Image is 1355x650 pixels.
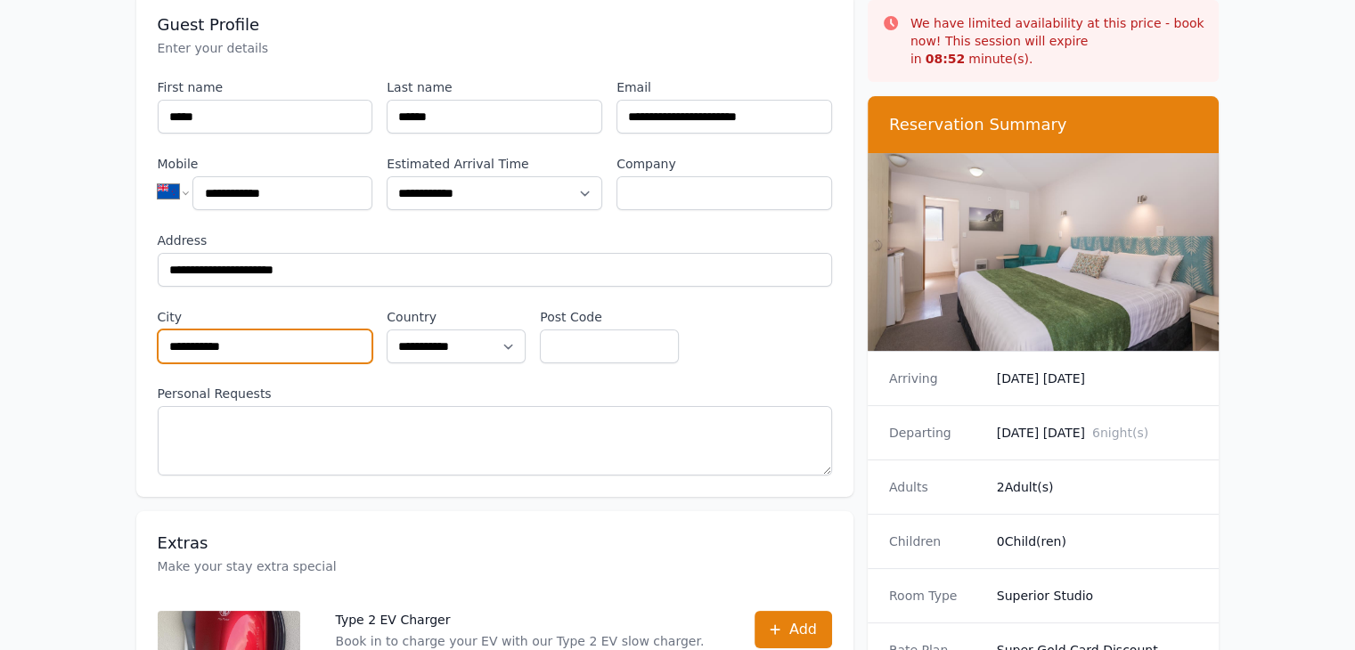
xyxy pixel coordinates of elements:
label: Country [387,308,526,326]
h3: Guest Profile [158,14,832,36]
h3: Extras [158,532,832,554]
label: Mobile [158,155,373,173]
strong: 08 : 52 [926,52,966,66]
p: We have limited availability at this price - book now! This session will expire in minute(s). [910,14,1205,68]
label: Address [158,232,832,249]
button: Add [755,611,832,648]
dt: Departing [889,424,983,442]
dt: Adults [889,478,983,496]
label: Company [616,155,832,173]
dt: Children [889,532,983,550]
img: Superior Studio [868,153,1220,351]
dd: 2 Adult(s) [997,478,1198,496]
h3: Reservation Summary [889,114,1198,135]
label: Post Code [540,308,679,326]
span: Add [789,619,817,640]
p: Enter your details [158,39,832,57]
label: City [158,308,373,326]
dd: Superior Studio [997,587,1198,605]
dt: Arriving [889,370,983,387]
label: Estimated Arrival Time [387,155,602,173]
dt: Room Type [889,587,983,605]
dd: 0 Child(ren) [997,532,1198,550]
span: 6 night(s) [1092,426,1148,440]
label: Email [616,78,832,96]
p: Type 2 EV Charger [336,611,719,629]
label: Last name [387,78,602,96]
label: First name [158,78,373,96]
label: Personal Requests [158,385,832,402]
dd: [DATE] [DATE] [997,424,1198,442]
p: Make your stay extra special [158,557,832,575]
dd: [DATE] [DATE] [997,370,1198,387]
